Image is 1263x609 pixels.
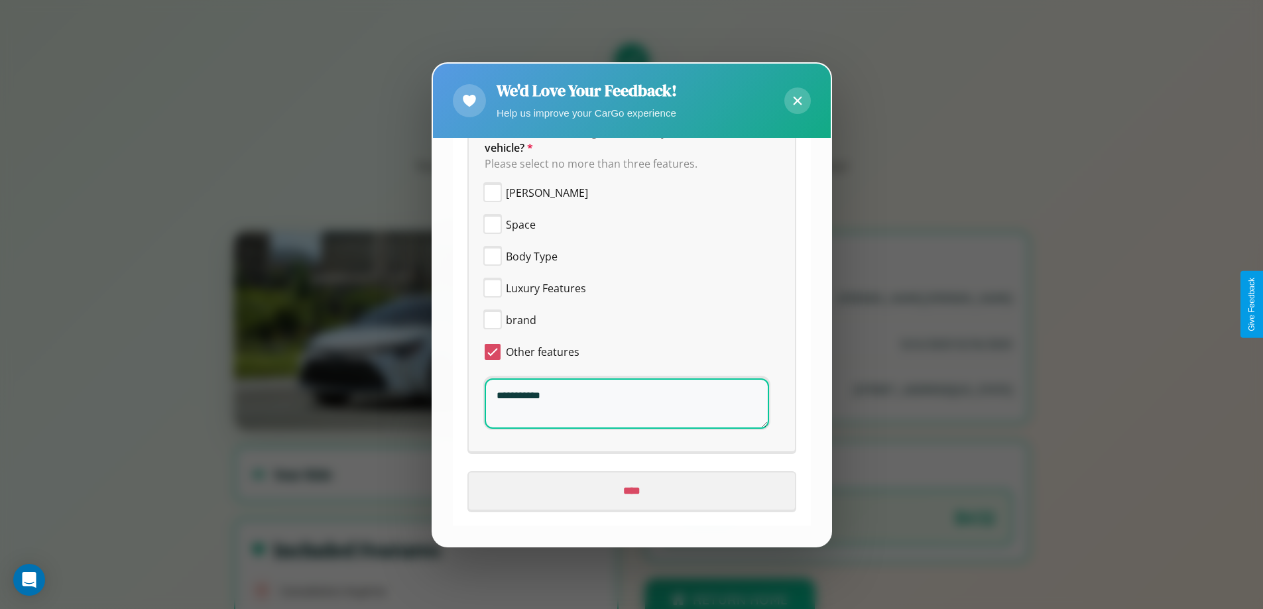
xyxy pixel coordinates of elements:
div: Open Intercom Messenger [13,564,45,596]
span: Body Type [506,249,558,264]
p: Help us improve your CarGo experience [497,104,677,122]
span: Please select no more than three features. [485,156,697,171]
span: Luxury Features [506,280,586,296]
span: [PERSON_NAME] [506,185,588,201]
div: Give Feedback [1247,278,1256,331]
span: brand [506,312,536,328]
span: Other features [506,344,579,360]
span: Space [506,217,536,233]
h2: We'd Love Your Feedback! [497,80,677,101]
span: Which of the following features do you value the most in a vehicle? [485,125,781,155]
